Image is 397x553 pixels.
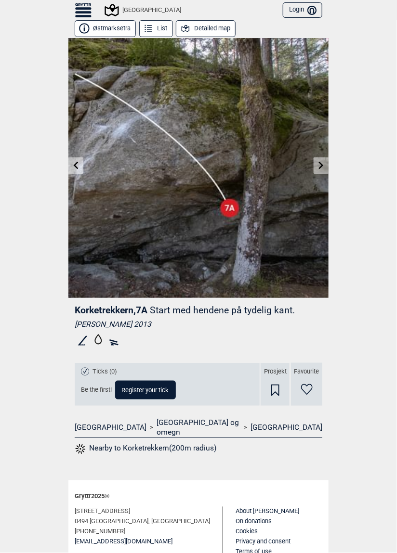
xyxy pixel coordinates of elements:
[139,20,173,37] button: List
[75,517,210,527] span: 0494 [GEOGRAPHIC_DATA], [GEOGRAPHIC_DATA]
[157,418,240,438] a: [GEOGRAPHIC_DATA] og omegn
[236,518,272,525] a: On donations
[236,538,291,545] a: Privacy and consent
[75,487,322,507] div: Gryttr 2025 ©
[106,4,181,16] div: [GEOGRAPHIC_DATA]
[75,418,322,438] nav: > >
[236,508,299,515] a: About [PERSON_NAME]
[75,423,146,433] a: [GEOGRAPHIC_DATA]
[75,537,172,547] a: [EMAIL_ADDRESS][DOMAIN_NAME]
[75,20,136,37] button: Østmarksetra
[75,443,217,455] button: Nearby to Korketrekkern(200m radius)
[122,387,169,393] span: Register your tick
[283,2,322,18] button: Login
[251,423,322,433] a: [GEOGRAPHIC_DATA]
[81,386,112,394] span: Be the first!
[75,507,130,517] span: [STREET_ADDRESS]
[150,305,295,316] p: Start med hendene på tydelig kant.
[68,38,329,298] img: Korketrekkern 200329
[75,305,147,316] span: Korketrekkern , 7A
[261,363,290,406] div: Prosjekt
[75,320,322,329] div: [PERSON_NAME] 2013
[115,381,176,399] button: Register your tick
[294,368,319,376] span: Favourite
[75,527,125,537] span: [PHONE_NUMBER]
[176,20,236,37] button: Detailed map
[236,528,258,535] a: Cookies
[93,368,117,376] span: Ticks (0)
